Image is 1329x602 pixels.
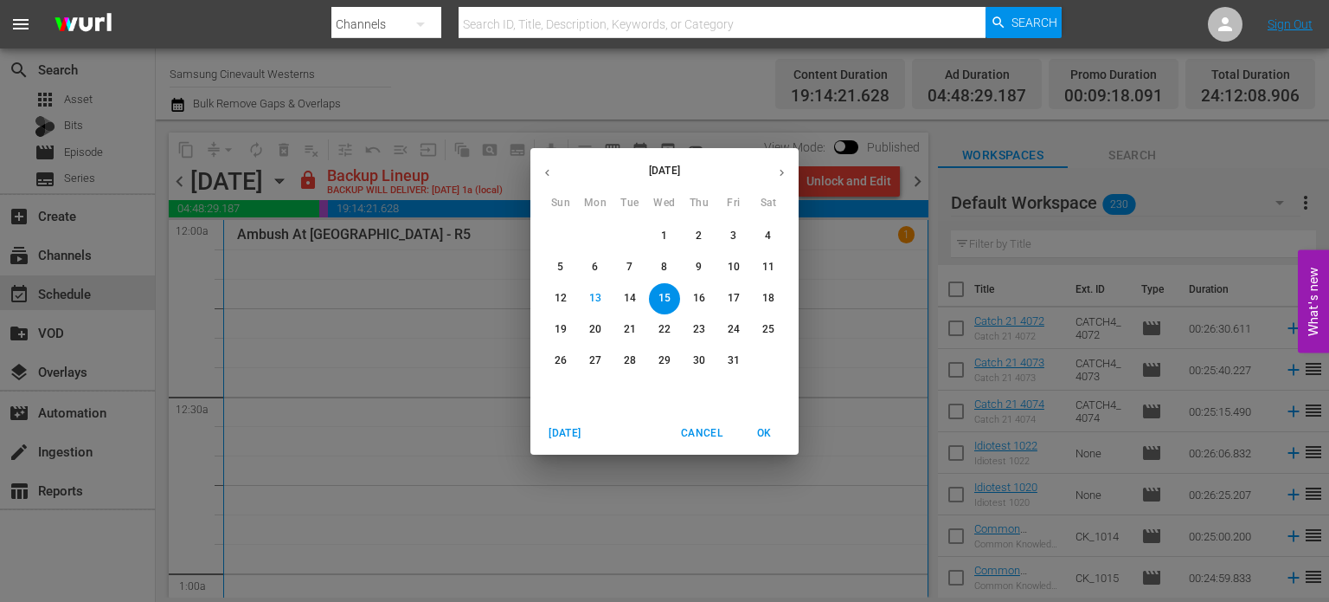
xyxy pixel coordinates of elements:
[658,322,671,337] p: 22
[684,346,715,377] button: 30
[545,195,576,212] span: Sun
[684,221,715,252] button: 2
[545,252,576,283] button: 5
[693,322,705,337] p: 23
[765,229,771,243] p: 4
[649,283,680,314] button: 15
[624,353,636,368] p: 28
[1298,249,1329,353] button: Open Feedback Widget
[1268,17,1313,31] a: Sign Out
[649,252,680,283] button: 8
[730,229,736,243] p: 3
[626,260,632,275] p: 7
[684,195,715,212] span: Thu
[728,291,740,306] p: 17
[684,283,715,314] button: 16
[658,353,671,368] p: 29
[696,229,702,243] p: 2
[592,260,598,275] p: 6
[649,346,680,377] button: 29
[718,314,749,346] button: 24
[614,195,645,212] span: Tue
[580,195,611,212] span: Mon
[718,283,749,314] button: 17
[580,346,611,377] button: 27
[728,260,740,275] p: 10
[589,322,601,337] p: 20
[762,291,774,306] p: 18
[718,195,749,212] span: Fri
[684,314,715,346] button: 23
[762,322,774,337] p: 25
[661,260,667,275] p: 8
[753,221,784,252] button: 4
[753,283,784,314] button: 18
[555,353,567,368] p: 26
[555,291,567,306] p: 12
[614,314,645,346] button: 21
[544,424,586,443] span: [DATE]
[557,260,563,275] p: 5
[42,4,125,45] img: ans4CAIJ8jUAAAAAAAAAAAAAAAAAAAAAAAAgQb4GAAAAAAAAAAAAAAAAAAAAAAAAJMjXAAAAAAAAAAAAAAAAAAAAAAAAgAT5G...
[718,346,749,377] button: 31
[649,314,680,346] button: 22
[736,419,792,448] button: OK
[718,252,749,283] button: 10
[545,314,576,346] button: 19
[696,260,702,275] p: 9
[589,291,601,306] p: 13
[545,346,576,377] button: 26
[681,424,722,443] span: Cancel
[614,252,645,283] button: 7
[649,221,680,252] button: 1
[674,419,729,448] button: Cancel
[614,283,645,314] button: 14
[753,195,784,212] span: Sat
[555,322,567,337] p: 19
[762,260,774,275] p: 11
[580,283,611,314] button: 13
[580,252,611,283] button: 6
[564,163,765,178] p: [DATE]
[649,195,680,212] span: Wed
[693,353,705,368] p: 30
[614,346,645,377] button: 28
[753,252,784,283] button: 11
[693,291,705,306] p: 16
[684,252,715,283] button: 9
[624,291,636,306] p: 14
[589,353,601,368] p: 27
[728,353,740,368] p: 31
[1011,7,1057,38] span: Search
[718,221,749,252] button: 3
[728,322,740,337] p: 24
[545,283,576,314] button: 12
[658,291,671,306] p: 15
[580,314,611,346] button: 20
[661,229,667,243] p: 1
[743,424,785,443] span: OK
[624,322,636,337] p: 21
[753,314,784,346] button: 25
[10,14,31,35] span: menu
[537,419,593,448] button: [DATE]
